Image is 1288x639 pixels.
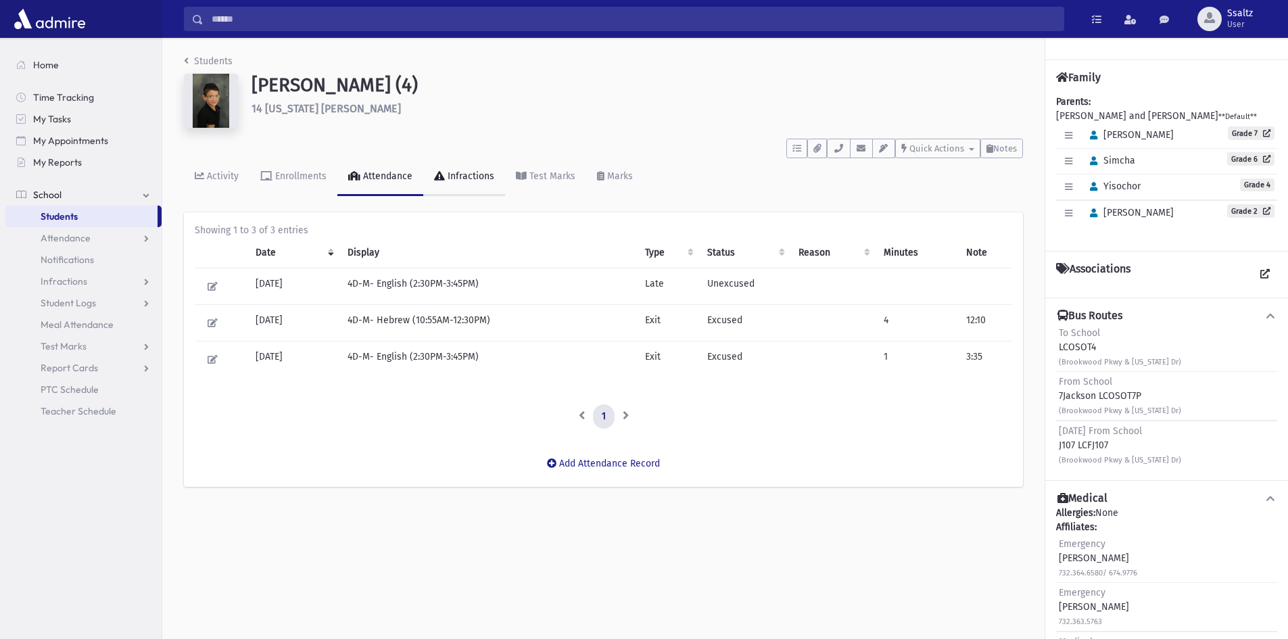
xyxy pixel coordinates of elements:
td: Unexcused [699,268,790,305]
nav: breadcrumb [184,54,233,74]
span: School [33,189,62,201]
span: Student Logs [41,297,96,309]
a: My Tasks [5,108,162,130]
a: Test Marks [505,158,586,196]
a: View all Associations [1253,262,1277,287]
div: 7Jackson LCOSOT7P [1059,375,1181,417]
button: Add Attendance Record [538,452,669,476]
a: Marks [586,158,644,196]
td: Late [637,268,699,305]
span: Notes [993,143,1017,153]
span: Emergency [1059,538,1105,550]
small: (Brookwood Pkwy & [US_STATE] Dr) [1059,456,1181,465]
span: User [1227,19,1253,30]
span: My Appointments [33,135,108,147]
a: Grade 7 [1228,126,1274,140]
small: 732.363.5763 [1059,617,1102,626]
h4: Bus Routes [1057,309,1122,323]
a: PTC Schedule [5,379,162,400]
div: [PERSON_NAME] and [PERSON_NAME] [1056,95,1277,240]
input: Search [204,7,1064,31]
span: From School [1059,376,1112,387]
h1: [PERSON_NAME] (4) [252,74,1023,97]
span: Meal Attendance [41,318,114,331]
span: Notifications [41,254,94,266]
td: 4 [876,305,957,341]
a: Enrollments [249,158,337,196]
a: Home [5,54,162,76]
td: [DATE] [247,305,339,341]
span: My Tasks [33,113,71,125]
div: [PERSON_NAME] [1059,586,1129,628]
span: [PERSON_NAME] [1084,129,1174,141]
div: Test Marks [527,170,575,182]
td: 12:10 [958,305,1012,341]
button: Bus Routes [1056,309,1277,323]
th: Type: activate to sort column ascending [637,237,699,268]
td: 3:35 [958,341,1012,378]
h4: Associations [1056,262,1130,287]
span: Quick Actions [909,143,964,153]
td: [DATE] [247,341,339,378]
h4: Medical [1057,492,1107,506]
button: Edit [203,350,222,369]
h4: Family [1056,71,1101,84]
span: Time Tracking [33,91,94,103]
a: Report Cards [5,357,162,379]
span: Attendance [41,232,91,244]
b: Affiliates: [1056,521,1097,533]
small: (Brookwood Pkwy & [US_STATE] Dr) [1059,358,1181,366]
a: Grade 6 [1227,152,1274,166]
div: LCOSOT4 [1059,326,1181,369]
td: 4D-M- Hebrew (10:55AM-12:30PM) [339,305,637,341]
a: Students [5,206,158,227]
div: Attendance [360,170,412,182]
span: Simcha [1084,155,1135,166]
span: Ssaltz [1227,8,1253,19]
a: My Appointments [5,130,162,151]
button: Quick Actions [895,139,980,158]
a: Students [184,55,233,67]
th: Date: activate to sort column ascending [247,237,339,268]
a: Time Tracking [5,87,162,108]
td: Excused [699,305,790,341]
div: [PERSON_NAME] [1059,537,1137,579]
span: Report Cards [41,362,98,374]
span: Grade 4 [1240,179,1274,191]
div: Activity [204,170,239,182]
b: Parents: [1056,96,1091,108]
button: Notes [980,139,1023,158]
button: Edit [203,277,222,296]
img: AdmirePro [11,5,89,32]
div: J107 LCFJ107 [1059,424,1181,467]
a: Student Logs [5,292,162,314]
span: [DATE] From School [1059,425,1142,437]
small: (Brookwood Pkwy & [US_STATE] Dr) [1059,406,1181,415]
button: Edit [203,313,222,333]
span: Teacher Schedule [41,405,116,417]
th: Minutes [876,237,957,268]
span: Home [33,59,59,71]
small: 732.364.6580/ 674.9776 [1059,569,1137,577]
a: Grade 2 [1227,204,1274,218]
a: Infractions [423,158,505,196]
a: Meal Attendance [5,314,162,335]
span: [PERSON_NAME] [1084,207,1174,218]
a: Infractions [5,270,162,292]
a: Notifications [5,249,162,270]
a: Attendance [5,227,162,249]
th: Status: activate to sort column ascending [699,237,790,268]
a: My Reports [5,151,162,173]
th: Reason: activate to sort column ascending [790,237,876,268]
button: Medical [1056,492,1277,506]
span: Test Marks [41,340,87,352]
td: 4D-M- English (2:30PM-3:45PM) [339,341,637,378]
td: 4D-M- English (2:30PM-3:45PM) [339,268,637,305]
th: Display [339,237,637,268]
span: PTC Schedule [41,383,99,396]
span: Students [41,210,78,222]
th: Note [958,237,1012,268]
a: Test Marks [5,335,162,357]
div: Infractions [445,170,494,182]
div: Showing 1 to 3 of 3 entries [195,223,1012,237]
